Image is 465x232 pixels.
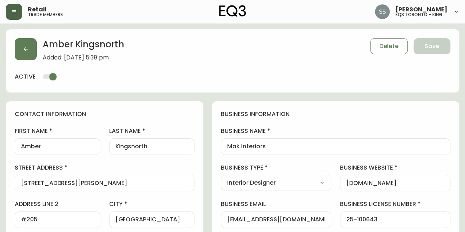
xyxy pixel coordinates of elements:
[43,54,124,61] span: Added: [DATE] 5:38 pm
[370,38,408,54] button: Delete
[396,12,443,17] h5: eq3 toronto - king
[15,73,36,81] h4: active
[379,42,398,50] span: Delete
[15,164,194,172] label: street address
[221,200,331,208] label: business email
[43,38,124,54] h2: Amber Kingsnorth
[15,110,194,118] h4: contact information
[221,110,450,118] h4: business information
[109,127,195,135] label: last name
[28,12,63,17] h5: trade members
[375,4,390,19] img: f1b6f2cda6f3b51f95337c5892ce6799
[340,200,450,208] label: business license number
[15,127,100,135] label: first name
[15,200,100,208] label: address line 2
[221,164,331,172] label: business type
[219,5,246,17] img: logo
[340,164,450,172] label: business website
[109,200,195,208] label: city
[221,127,450,135] label: business name
[28,7,47,12] span: Retail
[346,180,444,186] input: https://www.designshop.com
[396,7,447,12] span: [PERSON_NAME]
